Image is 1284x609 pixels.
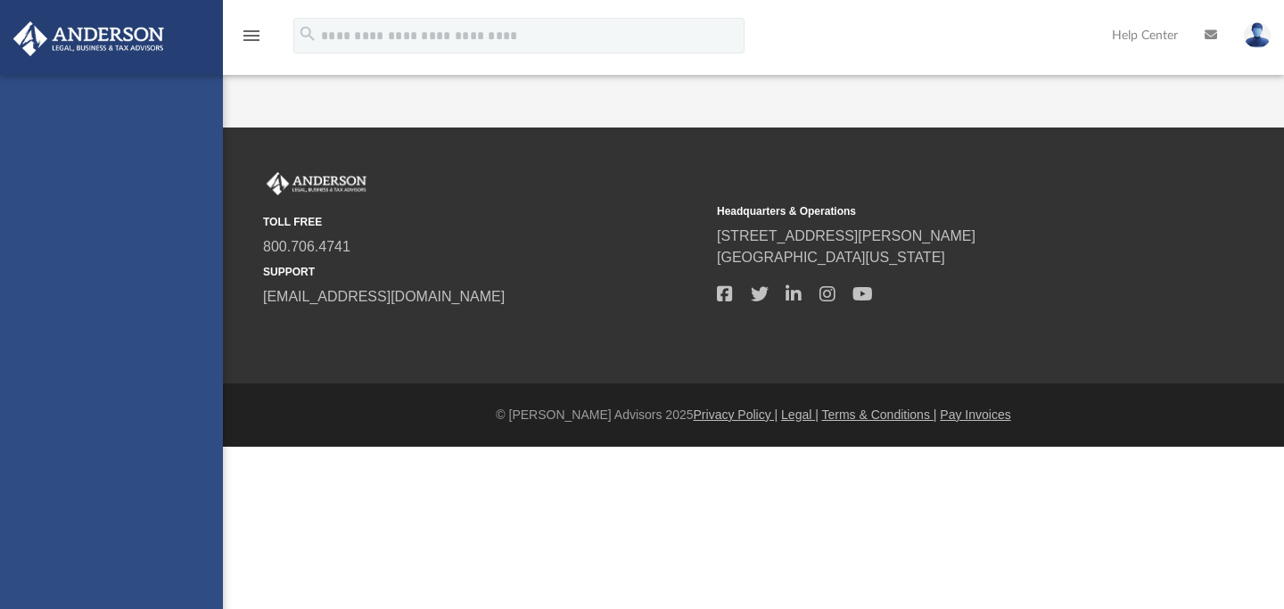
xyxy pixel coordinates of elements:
[223,406,1284,424] div: © [PERSON_NAME] Advisors 2025
[822,407,937,422] a: Terms & Conditions |
[263,264,704,280] small: SUPPORT
[940,407,1010,422] a: Pay Invoices
[263,239,350,254] a: 800.706.4741
[241,25,262,46] i: menu
[717,228,975,243] a: [STREET_ADDRESS][PERSON_NAME]
[298,24,317,44] i: search
[717,250,945,265] a: [GEOGRAPHIC_DATA][US_STATE]
[8,21,169,56] img: Anderson Advisors Platinum Portal
[241,34,262,46] a: menu
[263,172,370,195] img: Anderson Advisors Platinum Portal
[781,407,819,422] a: Legal |
[263,214,704,230] small: TOLL FREE
[1244,22,1271,48] img: User Pic
[717,203,1158,219] small: Headquarters & Operations
[263,289,505,304] a: [EMAIL_ADDRESS][DOMAIN_NAME]
[694,407,778,422] a: Privacy Policy |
